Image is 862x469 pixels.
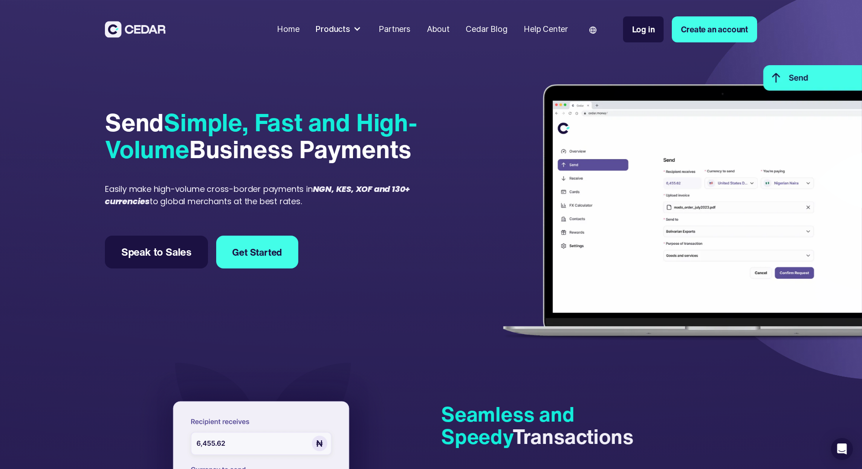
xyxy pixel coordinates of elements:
[105,104,417,167] span: Simple, Fast and High-Volume
[316,23,350,36] div: Products
[105,183,410,207] em: NGN, KES, XOF and 130+ currencies
[105,183,427,207] div: Easily make high-volume cross-border payments in to global merchants at the best rates.
[273,19,303,40] a: Home
[519,19,572,40] a: Help Center
[379,23,410,36] div: Partners
[831,438,853,460] div: Open Intercom Messenger
[672,16,757,42] a: Create an account
[427,23,450,36] div: About
[589,26,597,34] img: world icon
[441,399,575,451] span: Seamless and Speedy
[632,23,655,36] div: Log in
[623,16,664,42] a: Log in
[423,19,454,40] a: About
[374,19,414,40] a: Partners
[312,19,366,40] div: Products
[277,23,299,36] div: Home
[466,23,507,36] div: Cedar Blog
[105,108,427,162] div: Send Business Payments
[441,403,757,448] h4: Transactions
[462,19,511,40] a: Cedar Blog
[524,23,568,36] div: Help Center
[105,236,208,268] a: Speak to Sales
[216,236,298,268] a: Get Started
